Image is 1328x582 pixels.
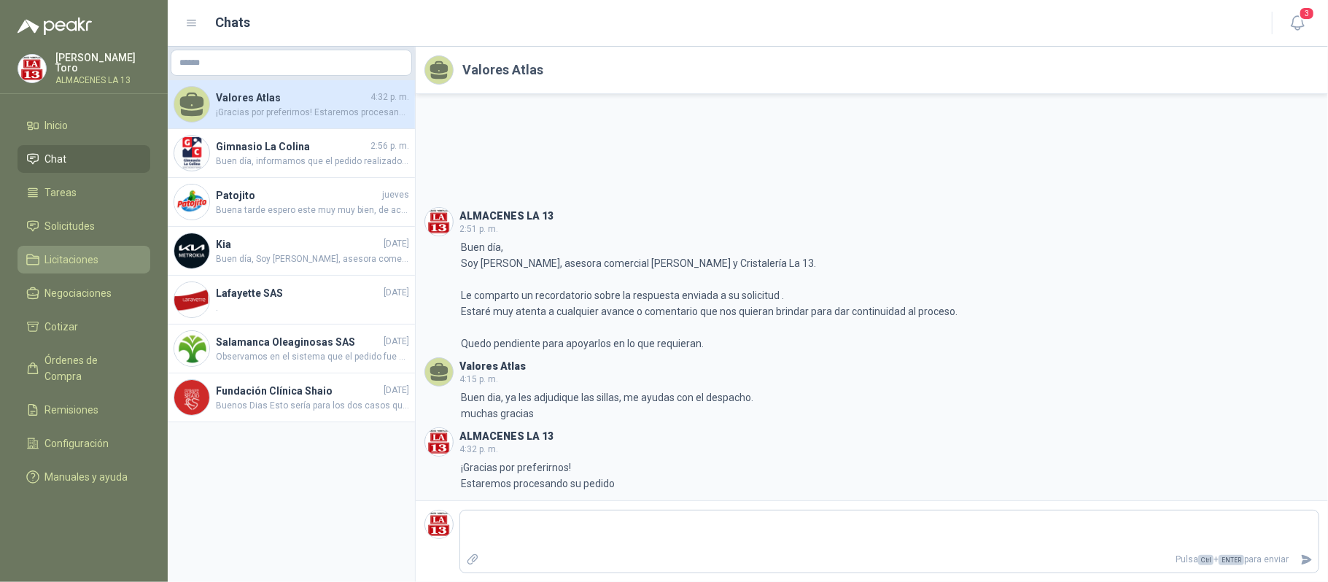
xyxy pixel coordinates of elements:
[174,136,209,171] img: Company Logo
[216,285,381,301] h4: Lafayette SAS
[45,435,109,451] span: Configuración
[459,224,498,234] span: 2:51 p. m.
[216,12,251,33] h1: Chats
[45,469,128,485] span: Manuales y ayuda
[384,286,409,300] span: [DATE]
[216,236,381,252] h4: Kia
[18,212,150,240] a: Solicitudes
[216,90,368,106] h4: Valores Atlas
[1294,547,1319,573] button: Enviar
[45,402,99,418] span: Remisiones
[216,139,368,155] h4: Gimnasio La Colina
[384,335,409,349] span: [DATE]
[18,112,150,139] a: Inicio
[174,331,209,366] img: Company Logo
[485,547,1295,573] p: Pulsa + para enviar
[18,430,150,457] a: Configuración
[370,90,409,104] span: 4:32 p. m.
[18,463,150,491] a: Manuales y ayuda
[425,428,453,456] img: Company Logo
[174,380,209,415] img: Company Logo
[45,285,112,301] span: Negociaciones
[461,239,958,352] p: Buen día, Soy [PERSON_NAME], asesora comercial [PERSON_NAME] y Cristalería La 13. Le comparto un ...
[459,212,554,220] h3: ALMACENES LA 13
[18,18,92,35] img: Logo peakr
[45,252,99,268] span: Licitaciones
[216,203,409,217] span: Buena tarde espero este muy muy bien, de acuerdo a la informacion que me brinda fabricante no hab...
[1284,10,1310,36] button: 3
[216,252,409,266] span: Buen día, Soy [PERSON_NAME], asesora comercial [PERSON_NAME] y Cristalería La 13. Le comparto un ...
[174,233,209,268] img: Company Logo
[425,511,453,538] img: Company Logo
[216,155,409,168] span: Buen día, informamos que el pedido realizado bajo la COT171467 ha sido entregado el [DATE]. Graci...
[216,399,409,413] span: Buenos Dias Esto sería para los dos casos que tenemos de las cajas, se realizaran cambios de las ...
[216,383,381,399] h4: Fundación Clínica Shaio
[168,373,415,422] a: Company LogoFundación Clínica Shaio[DATE]Buenos Dias Esto sería para los dos casos que tenemos de...
[461,389,756,422] p: Buen dia, ya les adjudique las sillas, me ayudas con el despacho. muchas gracias
[1198,555,1214,565] span: Ctrl
[425,208,453,236] img: Company Logo
[216,187,379,203] h4: Patojito
[168,276,415,325] a: Company LogoLafayette SAS[DATE].
[55,53,150,73] p: [PERSON_NAME] Toro
[168,80,415,129] a: Valores Atlas4:32 p. m.¡Gracias por preferirnos! Estaremos procesando su pedido
[459,374,498,384] span: 4:15 p. m.
[168,178,415,227] a: Company LogoPatojitojuevesBuena tarde espero este muy muy bien, de acuerdo a la informacion que m...
[1219,555,1244,565] span: ENTER
[216,350,409,364] span: Observamos en el sistema que el pedido fue entregado el día [DATE]. Nos gustaría saber cómo le fu...
[384,237,409,251] span: [DATE]
[459,432,554,441] h3: ALMACENES LA 13
[18,145,150,173] a: Chat
[45,185,77,201] span: Tareas
[461,459,615,492] p: ¡Gracias por preferirnos! Estaremos procesando su pedido
[18,346,150,390] a: Órdenes de Compra
[168,227,415,276] a: Company LogoKia[DATE]Buen día, Soy [PERSON_NAME], asesora comercial [PERSON_NAME] y Cristalería L...
[459,362,526,370] h3: Valores Atlas
[216,301,409,315] span: .
[168,129,415,178] a: Company LogoGimnasio La Colina2:56 p. m.Buen día, informamos que el pedido realizado bajo la COT1...
[382,188,409,202] span: jueves
[45,319,79,335] span: Cotizar
[168,325,415,373] a: Company LogoSalamanca Oleaginosas SAS[DATE]Observamos en el sistema que el pedido fue entregado e...
[18,396,150,424] a: Remisiones
[384,384,409,397] span: [DATE]
[18,55,46,82] img: Company Logo
[460,547,485,573] label: Adjuntar archivos
[370,139,409,153] span: 2:56 p. m.
[45,151,67,167] span: Chat
[18,313,150,341] a: Cotizar
[216,334,381,350] h4: Salamanca Oleaginosas SAS
[18,246,150,273] a: Licitaciones
[216,106,409,120] span: ¡Gracias por preferirnos! Estaremos procesando su pedido
[45,218,96,234] span: Solicitudes
[174,185,209,220] img: Company Logo
[174,282,209,317] img: Company Logo
[459,444,498,454] span: 4:32 p. m.
[462,60,543,80] h2: Valores Atlas
[45,117,69,133] span: Inicio
[18,279,150,307] a: Negociaciones
[1299,7,1315,20] span: 3
[55,76,150,85] p: ALMACENES LA 13
[45,352,136,384] span: Órdenes de Compra
[18,179,150,206] a: Tareas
